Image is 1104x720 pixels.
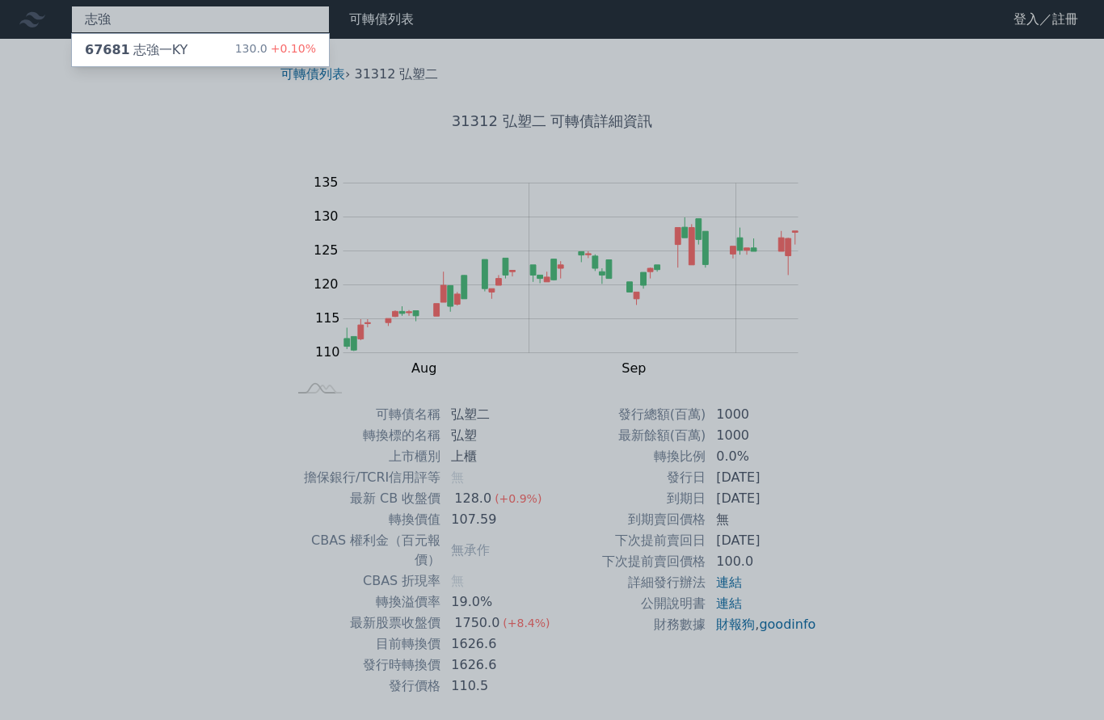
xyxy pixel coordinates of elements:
div: 志強一KY [85,40,188,60]
div: 130.0 [235,40,316,60]
div: 聊天小工具 [1023,642,1104,720]
a: 67681志強一KY 130.0+0.10% [72,34,329,66]
span: +0.10% [268,42,316,55]
span: 67681 [85,42,130,57]
iframe: Chat Widget [1023,642,1104,720]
